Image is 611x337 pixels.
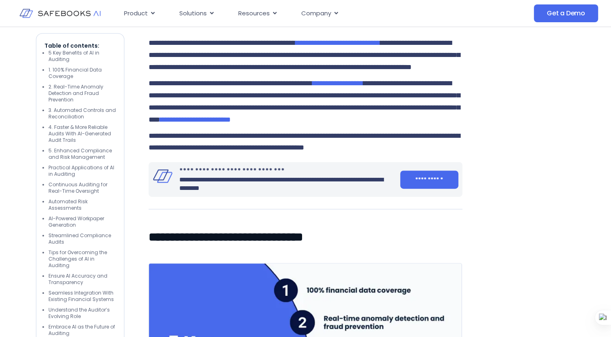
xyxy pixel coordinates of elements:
li: 3. Automated Controls and Reconciliation [48,107,116,120]
li: Continuous Auditing for Real-Time Oversight [48,181,116,194]
li: Seamless Integration With Existing Financial Systems [48,290,116,303]
li: Embrace AI as the Future of Auditing [48,324,116,337]
li: Streamlined Compliance Audits [48,232,116,245]
span: Solutions [179,9,207,18]
li: Understand the Auditor’s Evolving Role [48,307,116,320]
li: Automated Risk Assessments [48,198,116,211]
a: Get a Demo [534,4,598,22]
li: Practical Applications of AI in Auditing [48,164,116,177]
span: Product [124,9,148,18]
li: Tips for Overcoming the Challenges of AI in Auditing [48,249,116,269]
li: 4. Faster & More Reliable Audits With AI-Generated Audit Trails [48,124,116,143]
li: 1. 100% Financial Data Coverage [48,67,116,80]
span: Get a Demo [547,9,585,17]
li: 2. Real-Time Anomaly Detection and Fraud Prevention [48,84,116,103]
p: Table of contents: [44,42,116,50]
nav: Menu [118,6,465,21]
span: Company [301,9,331,18]
li: Ensure AI Accuracy and Transparency [48,273,116,286]
div: Menu Toggle [118,6,465,21]
span: Resources [238,9,270,18]
li: 5 Key Benefits of AI in Auditing [48,50,116,63]
li: 5. Enhanced Compliance and Risk Management [48,147,116,160]
li: AI-Powered Workpaper Generation [48,215,116,228]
